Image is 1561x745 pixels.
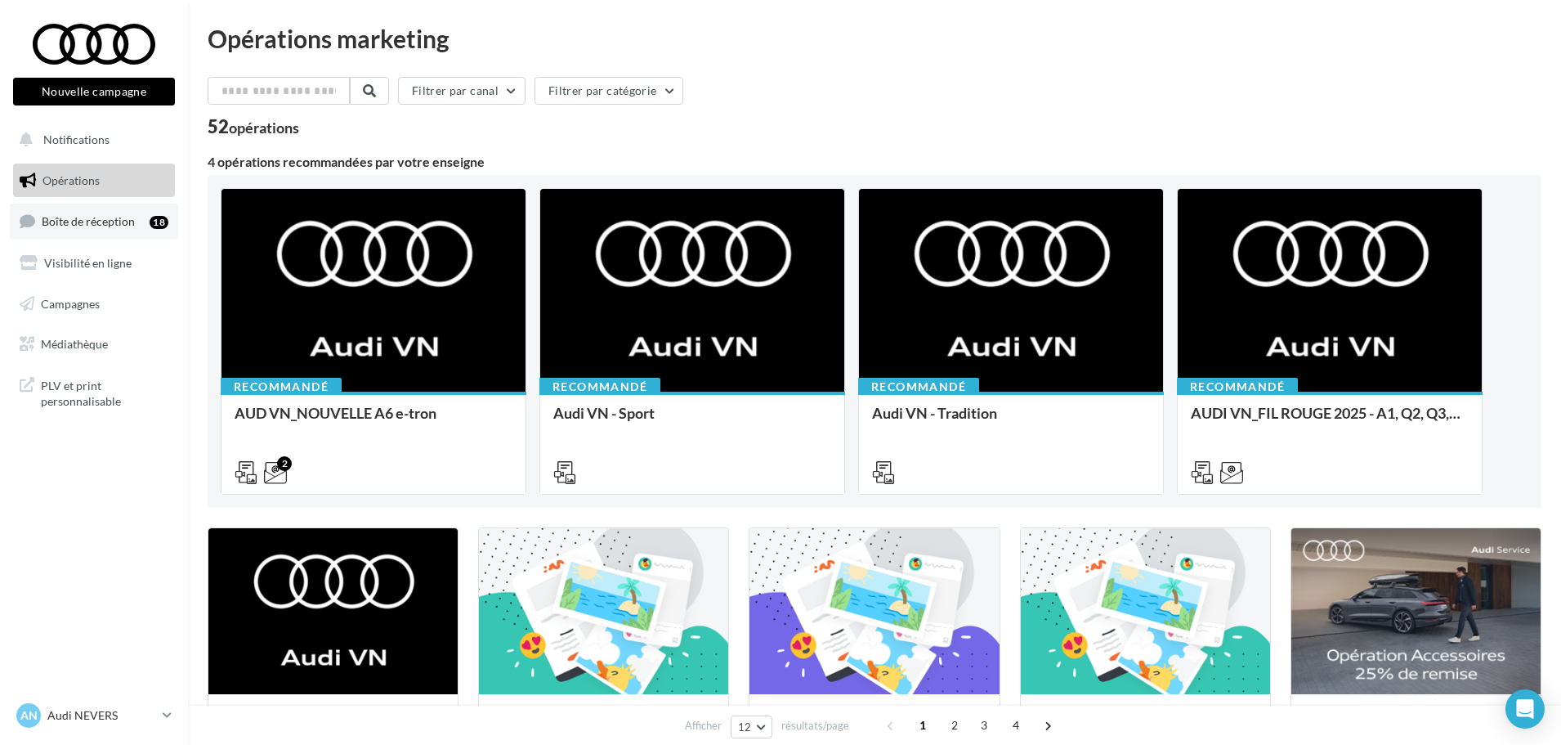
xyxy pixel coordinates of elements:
[872,405,1150,438] div: Audi VN - Tradition
[553,405,831,438] div: Audi VN - Sport
[41,337,108,351] span: Médiathèque
[41,296,100,310] span: Campagnes
[208,155,1541,168] div: 4 opérations recommandées par votre enseigne
[20,707,38,724] span: AN
[208,118,299,136] div: 52
[398,77,526,105] button: Filtrer par canal
[13,78,175,105] button: Nouvelle campagne
[10,327,178,361] a: Médiathèque
[150,216,168,229] div: 18
[1003,712,1029,738] span: 4
[47,707,156,724] p: Audi NEVERS
[1177,378,1298,396] div: Recommandé
[10,123,172,157] button: Notifications
[10,204,178,239] a: Boîte de réception18
[277,456,292,471] div: 2
[229,120,299,135] div: opérations
[10,287,178,321] a: Campagnes
[1505,689,1545,729] div: Open Intercom Messenger
[910,712,936,738] span: 1
[43,132,110,146] span: Notifications
[208,26,1541,51] div: Opérations marketing
[685,718,722,734] span: Afficher
[13,700,175,731] a: AN Audi NEVERS
[539,378,660,396] div: Recommandé
[971,712,997,738] span: 3
[858,378,979,396] div: Recommandé
[41,375,168,410] span: PLV et print personnalisable
[738,720,752,734] span: 12
[10,246,178,280] a: Visibilité en ligne
[42,173,100,187] span: Opérations
[10,164,178,198] a: Opérations
[10,368,178,416] a: PLV et print personnalisable
[44,256,132,270] span: Visibilité en ligne
[221,378,342,396] div: Recommandé
[731,716,772,738] button: 12
[534,77,683,105] button: Filtrer par catégorie
[235,405,512,438] div: AUD VN_NOUVELLE A6 e-tron
[1191,405,1469,438] div: AUDI VN_FIL ROUGE 2025 - A1, Q2, Q3, Q5 et Q4 e-tron
[942,712,968,738] span: 2
[42,214,135,228] span: Boîte de réception
[781,718,849,734] span: résultats/page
